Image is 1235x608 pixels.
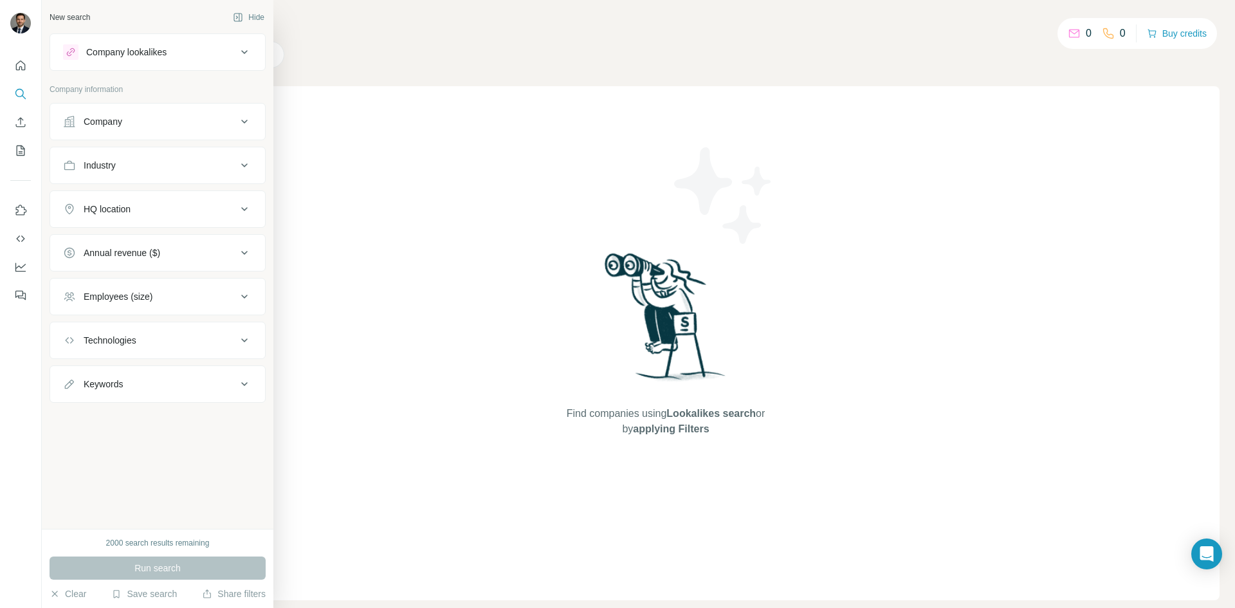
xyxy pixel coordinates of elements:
[50,150,265,181] button: Industry
[84,378,123,391] div: Keywords
[50,587,86,600] button: Clear
[50,37,265,68] button: Company lookalikes
[84,246,160,259] div: Annual revenue ($)
[50,369,265,400] button: Keywords
[563,406,769,437] span: Find companies using or by
[111,587,177,600] button: Save search
[599,250,733,393] img: Surfe Illustration - Woman searching with binoculars
[10,111,31,134] button: Enrich CSV
[1086,26,1092,41] p: 0
[50,84,266,95] p: Company information
[106,537,210,549] div: 2000 search results remaining
[10,139,31,162] button: My lists
[1191,539,1222,569] div: Open Intercom Messenger
[84,290,152,303] div: Employees (size)
[50,325,265,356] button: Technologies
[84,159,116,172] div: Industry
[50,12,90,23] div: New search
[633,423,709,434] span: applying Filters
[112,15,1220,33] h4: Search
[10,227,31,250] button: Use Surfe API
[10,13,31,33] img: Avatar
[10,82,31,106] button: Search
[10,255,31,279] button: Dashboard
[10,54,31,77] button: Quick start
[202,587,266,600] button: Share filters
[50,237,265,268] button: Annual revenue ($)
[86,46,167,59] div: Company lookalikes
[1120,26,1126,41] p: 0
[50,106,265,137] button: Company
[666,138,782,253] img: Surfe Illustration - Stars
[84,334,136,347] div: Technologies
[84,115,122,128] div: Company
[1147,24,1207,42] button: Buy credits
[10,284,31,307] button: Feedback
[666,408,756,419] span: Lookalikes search
[84,203,131,216] div: HQ location
[50,194,265,225] button: HQ location
[224,8,273,27] button: Hide
[50,281,265,312] button: Employees (size)
[10,199,31,222] button: Use Surfe on LinkedIn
